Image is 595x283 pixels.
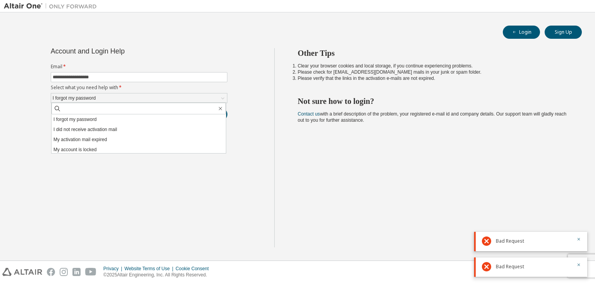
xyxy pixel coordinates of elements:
img: youtube.svg [85,268,96,276]
img: linkedin.svg [72,268,81,276]
div: I forgot my password [51,93,227,103]
div: Privacy [103,266,124,272]
div: Website Terms of Use [124,266,175,272]
button: Login [503,26,540,39]
li: Please check for [EMAIL_ADDRESS][DOMAIN_NAME] mails in your junk or spam folder. [298,69,568,75]
div: Account and Login Help [51,48,192,54]
span: with a brief description of the problem, your registered e-mail id and company details. Our suppo... [298,111,567,123]
img: facebook.svg [47,268,55,276]
label: Email [51,64,227,70]
li: I forgot my password [52,114,226,124]
img: Altair One [4,2,101,10]
h2: Not sure how to login? [298,96,568,106]
li: Clear your browser cookies and local storage, if you continue experiencing problems. [298,63,568,69]
img: altair_logo.svg [2,268,42,276]
h2: Other Tips [298,48,568,58]
span: Bad Request [496,264,524,270]
li: Please verify that the links in the activation e-mails are not expired. [298,75,568,81]
a: Contact us [298,111,320,117]
span: Bad Request [496,238,524,244]
div: I forgot my password [52,94,97,102]
button: Sign Up [545,26,582,39]
label: Select what you need help with [51,85,227,91]
p: © 2025 Altair Engineering, Inc. All Rights Reserved. [103,272,213,278]
img: instagram.svg [60,268,68,276]
div: Cookie Consent [175,266,213,272]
